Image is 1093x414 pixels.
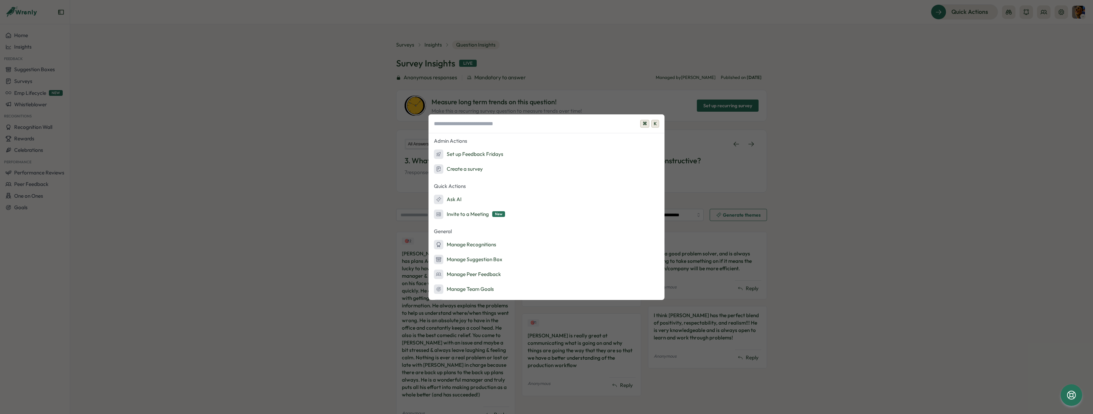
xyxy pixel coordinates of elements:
[429,181,664,191] p: Quick Actions
[429,226,664,237] p: General
[429,193,664,206] button: Ask AI
[434,210,505,219] div: Invite to a Meeting
[434,255,502,264] div: Manage Suggestion Box
[434,149,503,159] div: Set up Feedback Fridays
[651,120,659,128] span: K
[640,120,649,128] span: ⌘
[429,297,664,311] button: My Activity
[429,253,664,266] button: Manage Suggestion Box
[492,211,505,217] span: New
[434,240,496,249] div: Manage Recognitions
[434,164,483,174] div: Create a survey
[429,268,664,281] button: Manage Peer Feedback
[429,208,664,221] button: Invite to a MeetingNew
[434,299,473,309] div: My Activity
[429,136,664,146] p: Admin Actions
[429,147,664,161] button: Set up Feedback Fridays
[429,282,664,296] button: Manage Team Goals
[434,284,494,294] div: Manage Team Goals
[434,270,501,279] div: Manage Peer Feedback
[434,195,462,204] div: Ask AI
[429,162,664,176] button: Create a survey
[429,238,664,251] button: Manage Recognitions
